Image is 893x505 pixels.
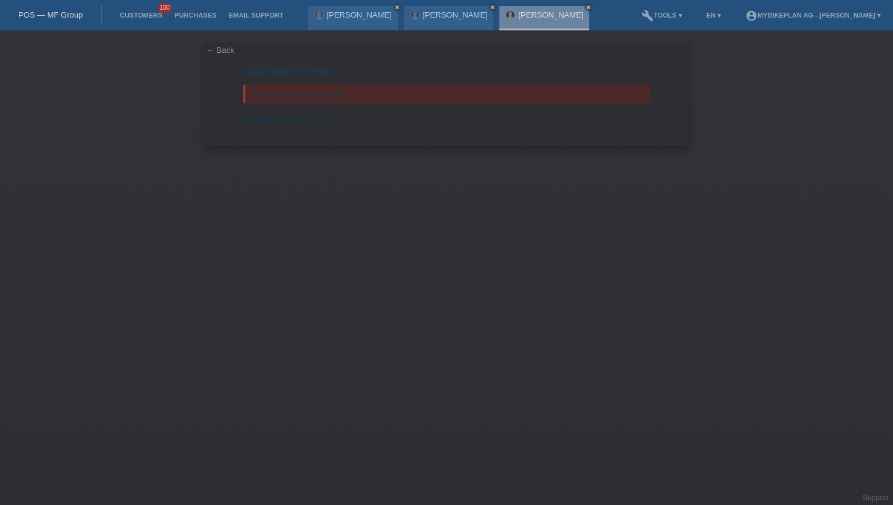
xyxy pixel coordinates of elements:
span: CHF 0.00 [308,115,342,124]
i: close [586,4,592,10]
i: account_circle [745,10,758,22]
a: close [393,3,402,12]
a: close [488,3,497,12]
a: Email Support [222,12,289,19]
a: [PERSON_NAME] [518,10,583,19]
a: EN ▾ [700,12,727,19]
a: ← Back [207,46,234,55]
a: [PERSON_NAME] [327,10,392,19]
span: 100 [158,3,173,13]
a: Customers [114,12,168,19]
span: Available amount: [243,115,306,124]
h1: Add purchase [243,63,650,78]
i: close [394,4,400,10]
div: The request was rejected. [243,84,650,103]
a: close [584,3,593,12]
i: close [490,4,496,10]
a: account_circleMybikeplan AG - [PERSON_NAME] ▾ [739,12,887,19]
a: Support [863,493,888,502]
a: buildTools ▾ [635,12,688,19]
a: Purchases [168,12,222,19]
i: build [642,10,654,22]
a: POS — MF Group [18,10,83,19]
a: [PERSON_NAME] [423,10,488,19]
